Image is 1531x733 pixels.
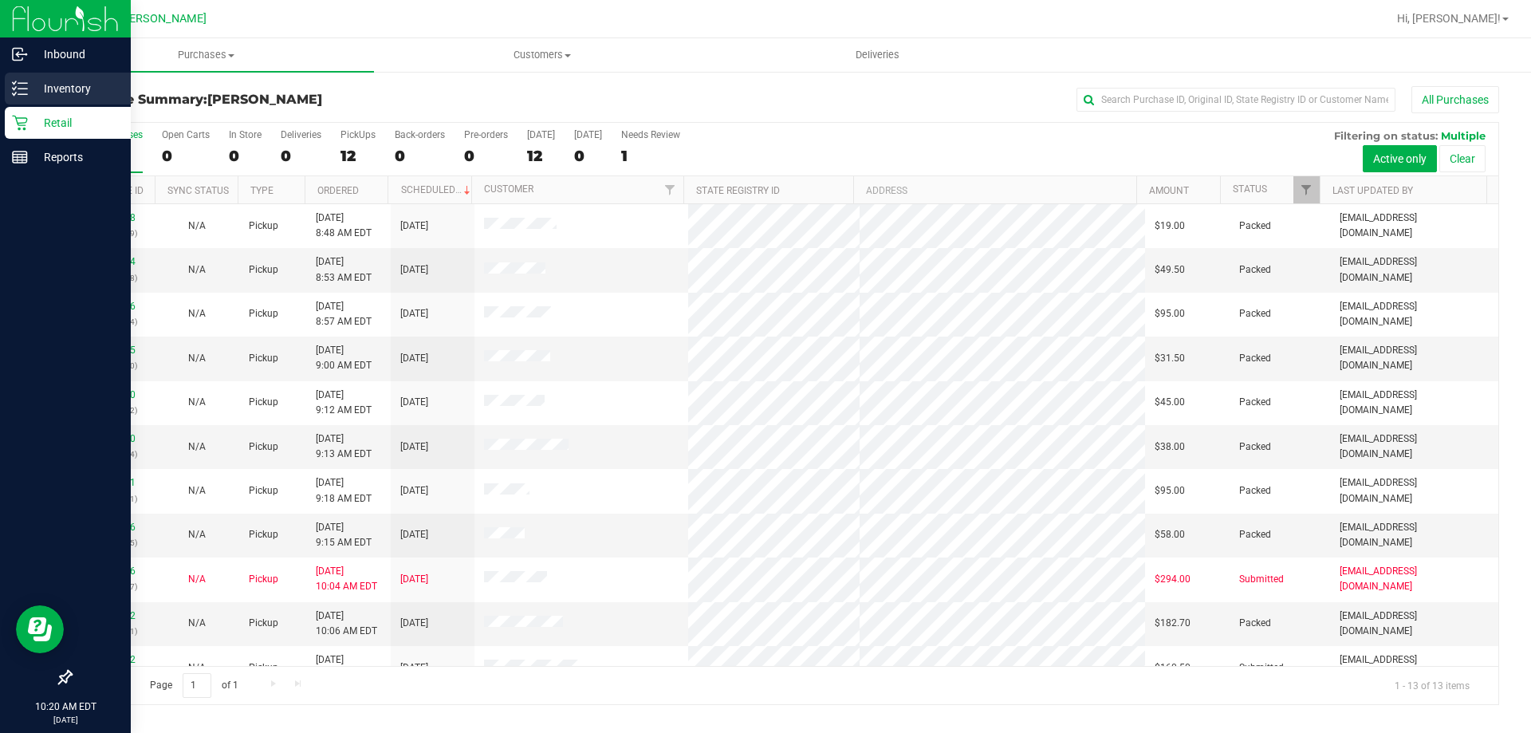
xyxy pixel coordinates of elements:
span: [DATE] [400,262,428,278]
div: 0 [162,147,210,165]
span: Not Applicable [188,353,206,364]
div: Pre-orders [464,129,508,140]
span: 1 - 13 of 13 items [1382,673,1482,697]
span: Pickup [249,351,278,366]
a: Sync Status [167,185,229,196]
iframe: Resource center [16,605,64,653]
a: Filter [657,176,683,203]
span: [DATE] [400,572,428,587]
span: Submitted [1239,660,1284,676]
a: 12022406 [91,301,136,312]
div: 12 [527,147,555,165]
span: Packed [1239,395,1271,410]
input: 1 [183,673,211,698]
span: Pickup [249,306,278,321]
span: [DATE] [400,219,428,234]
div: [DATE] [574,129,602,140]
span: [DATE] [400,483,428,499]
span: [PERSON_NAME] [119,12,207,26]
button: N/A [188,527,206,542]
div: PickUps [340,129,376,140]
inline-svg: Retail [12,115,28,131]
span: [DATE] [400,660,428,676]
a: 12022540 [91,433,136,444]
button: Active only [1363,145,1437,172]
div: 0 [395,147,445,165]
span: Customers [375,48,709,62]
span: [DATE] [400,527,428,542]
span: Pickup [249,660,278,676]
span: Pickup [249,527,278,542]
div: 0 [281,147,321,165]
a: Purchases [38,38,374,72]
span: [DATE] 9:13 AM EDT [316,432,372,462]
span: Packed [1239,439,1271,455]
a: Amount [1149,185,1189,196]
div: 0 [229,147,262,165]
span: Not Applicable [188,529,206,540]
button: N/A [188,306,206,321]
span: [DATE] 10:04 AM EDT [316,564,377,594]
inline-svg: Reports [12,149,28,165]
a: 12022480 [91,389,136,400]
button: N/A [188,262,206,278]
div: Open Carts [162,129,210,140]
span: [DATE] [400,439,428,455]
span: [EMAIL_ADDRESS][DOMAIN_NAME] [1340,520,1489,550]
span: [EMAIL_ADDRESS][DOMAIN_NAME] [1340,211,1489,241]
a: 12022896 [91,522,136,533]
h3: Purchase Summary: [70,93,546,107]
div: 12 [340,147,376,165]
p: Inbound [28,45,124,64]
span: [DATE] 8:57 AM EDT [316,299,372,329]
span: Filtering on status: [1334,129,1438,142]
span: Not Applicable [188,441,206,452]
a: Type [250,185,274,196]
a: Last Updated By [1332,185,1413,196]
span: [EMAIL_ADDRESS][DOMAIN_NAME] [1340,432,1489,462]
div: Deliveries [281,129,321,140]
button: N/A [188,219,206,234]
span: $49.50 [1155,262,1185,278]
div: In Store [229,129,262,140]
button: All Purchases [1411,86,1499,113]
a: 12023192 [91,610,136,621]
a: Deliveries [710,38,1045,72]
a: State Registry ID [696,185,780,196]
span: [EMAIL_ADDRESS][DOMAIN_NAME] [1340,609,1489,639]
div: [DATE] [527,129,555,140]
span: Packed [1239,483,1271,499]
a: 12023166 [91,566,136,577]
span: [EMAIL_ADDRESS][DOMAIN_NAME] [1340,475,1489,506]
button: Clear [1439,145,1486,172]
span: Pickup [249,262,278,278]
span: [DATE] 8:48 AM EDT [316,211,372,241]
a: 12022348 [91,212,136,223]
span: Not Applicable [188,573,206,585]
p: Inventory [28,79,124,98]
a: Scheduled [401,184,474,195]
span: $160.50 [1155,660,1191,676]
a: 12022394 [91,256,136,267]
span: [DATE] [400,351,428,366]
div: Back-orders [395,129,445,140]
span: Multiple [1441,129,1486,142]
span: [DATE] 9:15 AM EDT [316,520,372,550]
a: Filter [1293,176,1320,203]
a: 12022651 [91,477,136,488]
button: N/A [188,395,206,410]
div: 1 [621,147,680,165]
a: Customer [484,183,533,195]
a: 12022425 [91,345,136,356]
a: 12023342 [91,654,136,665]
span: Packed [1239,262,1271,278]
p: Reports [28,148,124,167]
span: Not Applicable [188,617,206,629]
button: N/A [188,572,206,587]
span: [DATE] [400,395,428,410]
div: 0 [464,147,508,165]
span: [DATE] 9:12 AM EDT [316,388,372,418]
span: [DATE] [400,306,428,321]
span: Pickup [249,572,278,587]
span: [DATE] 9:00 AM EDT [316,343,372,373]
